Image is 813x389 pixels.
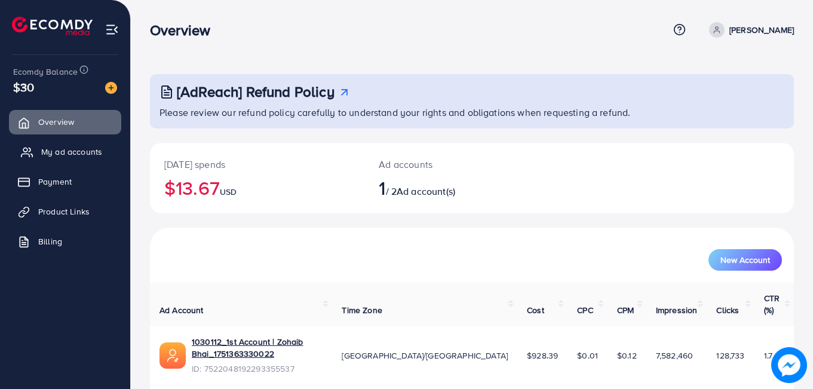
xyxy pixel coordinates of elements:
img: logo [12,17,93,35]
span: CTR (%) [764,292,780,316]
span: $928.39 [527,350,558,362]
p: [DATE] spends [164,157,350,171]
span: Impression [656,304,698,316]
a: 1030112_1st Account | Zohaib Bhai_1751363330022 [192,336,323,360]
span: Payment [38,176,72,188]
img: image [105,82,117,94]
span: New Account [720,256,770,264]
h2: $13.67 [164,176,350,199]
span: Overview [38,116,74,128]
span: $30 [13,78,34,96]
span: CPM [617,304,634,316]
a: My ad accounts [9,140,121,164]
span: Billing [38,235,62,247]
a: Payment [9,170,121,194]
button: New Account [708,249,782,271]
a: [PERSON_NAME] [704,22,794,38]
span: 128,733 [716,350,744,362]
span: Ad account(s) [397,185,455,198]
h2: / 2 [379,176,511,199]
span: Ecomdy Balance [13,66,78,78]
p: Please review our refund policy carefully to understand your rights and obligations when requesti... [159,105,787,120]
h3: [AdReach] Refund Policy [177,83,335,100]
h3: Overview [150,22,220,39]
a: Overview [9,110,121,134]
span: $0.01 [577,350,598,362]
img: ic-ads-acc.e4c84228.svg [159,342,186,369]
span: Cost [527,304,544,316]
span: My ad accounts [41,146,102,158]
span: [GEOGRAPHIC_DATA]/[GEOGRAPHIC_DATA] [342,350,508,362]
span: 1 [379,174,385,201]
span: ID: 7522048192293355537 [192,363,323,375]
img: menu [105,23,119,36]
span: Time Zone [342,304,382,316]
p: [PERSON_NAME] [729,23,794,37]
a: Product Links [9,200,121,223]
span: $0.12 [617,350,637,362]
span: 1.7 [764,350,772,362]
span: Ad Account [159,304,204,316]
img: image [771,347,807,383]
span: Product Links [38,206,90,218]
span: CPC [577,304,593,316]
a: Billing [9,229,121,253]
span: USD [220,186,237,198]
span: 7,582,460 [656,350,693,362]
span: Clicks [716,304,739,316]
p: Ad accounts [379,157,511,171]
